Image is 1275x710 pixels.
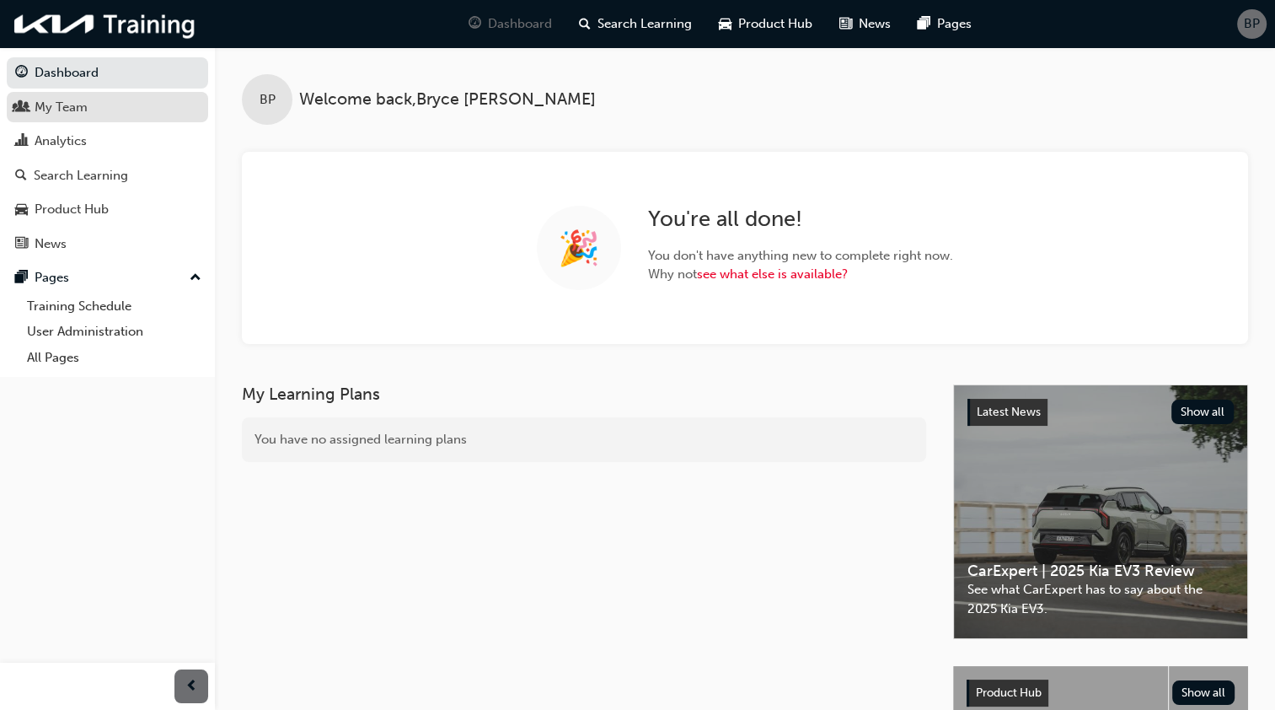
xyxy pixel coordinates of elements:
[190,267,201,289] span: up-icon
[967,399,1234,426] a: Latest NewsShow all
[20,319,208,345] a: User Administration
[565,7,705,41] a: search-iconSearch Learning
[15,202,28,218] span: car-icon
[7,262,208,293] button: Pages
[20,345,208,371] a: All Pages
[15,169,27,184] span: search-icon
[1244,14,1260,34] span: BP
[579,13,591,35] span: search-icon
[719,13,731,35] span: car-icon
[967,680,1235,707] a: Product HubShow all
[904,7,985,41] a: pages-iconPages
[648,265,953,284] span: Why not
[242,417,926,462] div: You have no assigned learning plans
[7,194,208,225] a: Product Hub
[260,90,276,110] span: BP
[35,234,67,254] div: News
[7,229,208,260] a: News
[455,7,565,41] a: guage-iconDashboard
[826,7,904,41] a: news-iconNews
[937,14,972,34] span: Pages
[15,134,28,149] span: chart-icon
[1171,400,1235,424] button: Show all
[34,166,128,186] div: Search Learning
[20,293,208,320] a: Training Schedule
[35,268,69,288] div: Pages
[15,100,28,116] span: people-icon
[35,132,87,151] div: Analytics
[15,237,28,252] span: news-icon
[35,98,88,117] div: My Team
[859,14,891,34] span: News
[839,13,852,35] span: news-icon
[242,385,926,404] h3: My Learning Plans
[976,686,1042,700] span: Product Hub
[8,7,202,41] img: kia-training
[488,14,552,34] span: Dashboard
[967,562,1234,581] span: CarExpert | 2025 Kia EV3 Review
[185,676,198,697] span: prev-icon
[918,13,930,35] span: pages-icon
[7,160,208,191] a: Search Learning
[7,54,208,262] button: DashboardMy TeamAnalyticsSearch LearningProduct HubNews
[558,239,600,258] span: 🎉
[738,14,812,34] span: Product Hub
[977,405,1041,419] span: Latest News
[648,206,953,233] h2: You ' re all done!
[1237,9,1267,39] button: BP
[648,246,953,266] span: You don ' t have anything new to complete right now.
[705,7,826,41] a: car-iconProduct Hub
[469,13,481,35] span: guage-icon
[35,200,109,219] div: Product Hub
[697,266,848,282] a: see what else is available?
[299,90,596,110] span: Welcome back , Bryce [PERSON_NAME]
[7,57,208,89] a: Dashboard
[7,126,208,157] a: Analytics
[7,92,208,123] a: My Team
[953,385,1248,639] a: Latest NewsShow allCarExpert | 2025 Kia EV3 ReviewSee what CarExpert has to say about the 2025 Ki...
[967,580,1234,618] span: See what CarExpert has to say about the 2025 Kia EV3.
[597,14,692,34] span: Search Learning
[15,271,28,286] span: pages-icon
[1172,680,1235,705] button: Show all
[15,66,28,81] span: guage-icon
